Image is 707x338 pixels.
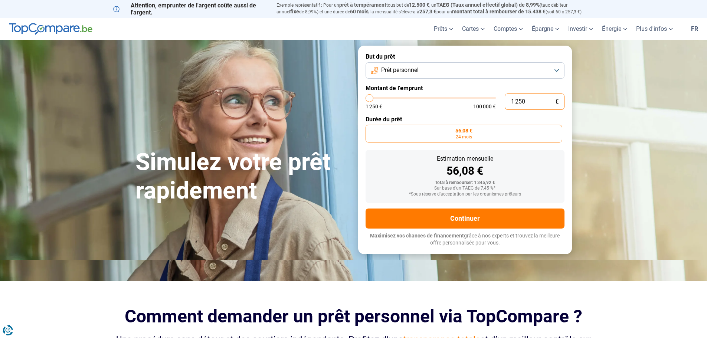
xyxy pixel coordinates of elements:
[113,2,268,16] p: Attention, emprunter de l'argent coûte aussi de l'argent.
[366,116,564,123] label: Durée du prêt
[429,18,458,40] a: Prêts
[366,232,564,247] p: grâce à nos experts et trouvez la meilleure offre personnalisée pour vous.
[135,148,349,205] h1: Simulez votre prêt rapidement
[366,62,564,79] button: Prêt personnel
[455,128,472,133] span: 56,08 €
[339,2,386,8] span: prêt à tempérament
[276,2,594,15] p: Exemple représentatif : Pour un tous but de , un (taux débiteur annuel de 8,99%) et une durée de ...
[366,85,564,92] label: Montant de l'emprunt
[555,99,559,105] span: €
[527,18,564,40] a: Épargne
[113,306,594,326] h2: Comment demander un prêt personnel via TopCompare ?
[419,9,436,14] span: 257,3 €
[350,9,369,14] span: 60 mois
[381,66,419,74] span: Prêt personnel
[687,18,703,40] a: fr
[371,186,559,191] div: Sur base d'un TAEG de 7,45 %*
[371,165,559,177] div: 56,08 €
[452,9,546,14] span: montant total à rembourser de 15.438 €
[9,23,92,35] img: TopCompare
[290,9,299,14] span: fixe
[371,192,559,197] div: *Sous réserve d'acceptation par les organismes prêteurs
[564,18,598,40] a: Investir
[366,104,382,109] span: 1 250 €
[371,180,559,186] div: Total à rembourser: 1 345,92 €
[458,18,489,40] a: Cartes
[489,18,527,40] a: Comptes
[371,156,559,162] div: Estimation mensuelle
[598,18,632,40] a: Énergie
[409,2,429,8] span: 12.500 €
[370,233,464,239] span: Maximisez vos chances de financement
[473,104,496,109] span: 100 000 €
[366,53,564,60] label: But du prêt
[366,209,564,229] button: Continuer
[632,18,677,40] a: Plus d'infos
[456,135,472,139] span: 24 mois
[436,2,540,8] span: TAEG (Taux annuel effectif global) de 8,99%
